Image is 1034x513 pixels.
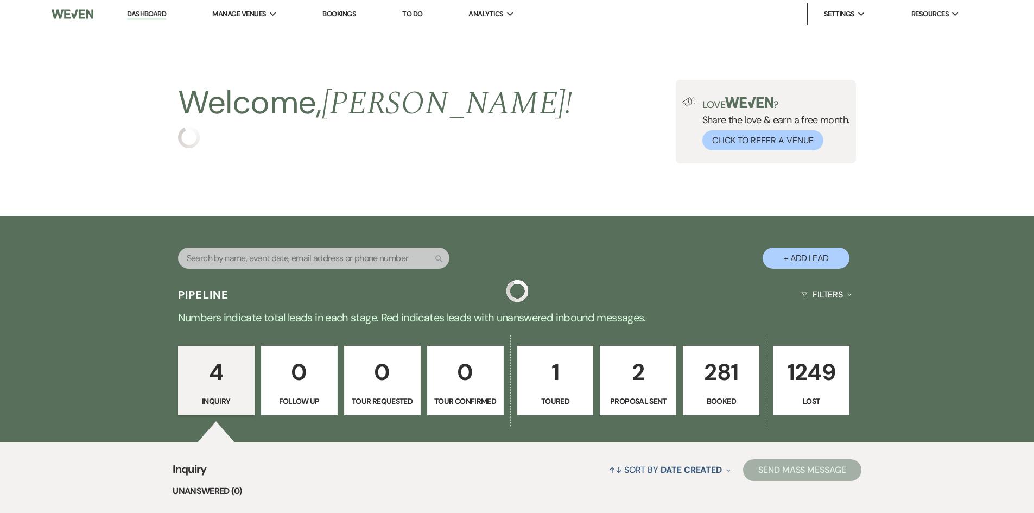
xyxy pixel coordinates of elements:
div: Share the love & earn a free month. [696,97,850,150]
p: 1249 [780,354,842,390]
h2: Welcome, [178,80,573,126]
p: Follow Up [268,395,331,407]
img: loud-speaker-illustration.svg [682,97,696,106]
p: 0 [268,354,331,390]
h3: Pipeline [178,287,229,302]
span: Resources [911,9,949,20]
p: Inquiry [185,395,248,407]
img: loading spinner [178,126,200,148]
p: Numbers indicate total leads in each stage. Red indicates leads with unanswered inbound messages. [126,309,908,326]
p: Proposal Sent [607,395,669,407]
img: weven-logo-green.svg [725,97,773,108]
a: Dashboard [127,9,166,20]
a: To Do [402,9,422,18]
span: ↑↓ [609,464,622,476]
p: 281 [690,354,752,390]
button: Send Mass Message [743,459,861,481]
p: 2 [607,354,669,390]
a: 4Inquiry [178,346,255,415]
img: loading spinner [506,280,528,302]
button: + Add Lead [763,248,849,269]
span: Settings [824,9,855,20]
p: Tour Confirmed [434,395,497,407]
a: 1249Lost [773,346,849,415]
a: 0Tour Confirmed [427,346,504,415]
span: Manage Venues [212,9,266,20]
li: Unanswered (0) [173,484,861,498]
button: Click to Refer a Venue [702,130,823,150]
input: Search by name, event date, email address or phone number [178,248,449,269]
p: Toured [524,395,587,407]
button: Filters [797,280,856,309]
a: 1Toured [517,346,594,415]
p: 0 [434,354,497,390]
p: Love ? [702,97,850,110]
p: 4 [185,354,248,390]
span: [PERSON_NAME] ! [322,79,573,129]
a: 0Tour Requested [344,346,421,415]
button: Sort By Date Created [605,455,735,484]
a: 281Booked [683,346,759,415]
p: 1 [524,354,587,390]
a: 2Proposal Sent [600,346,676,415]
a: Bookings [322,9,356,18]
a: 0Follow Up [261,346,338,415]
span: Analytics [468,9,503,20]
span: Inquiry [173,461,207,484]
p: 0 [351,354,414,390]
p: Lost [780,395,842,407]
img: Weven Logo [52,3,93,26]
p: Tour Requested [351,395,414,407]
p: Booked [690,395,752,407]
span: Date Created [661,464,722,476]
